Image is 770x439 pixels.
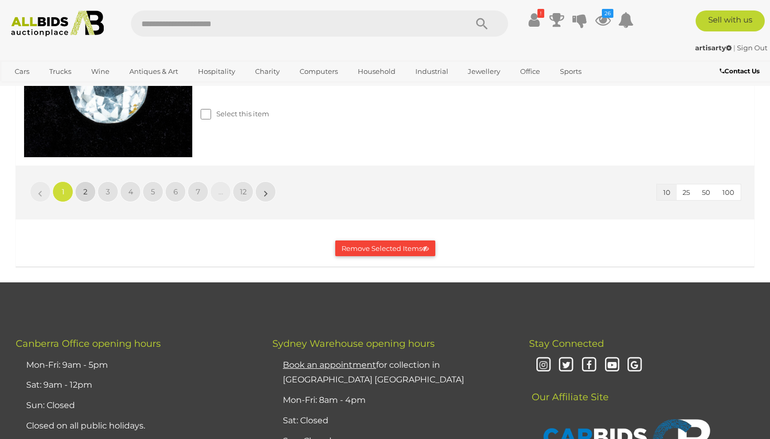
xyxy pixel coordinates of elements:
span: 3 [106,187,110,196]
span: 12 [240,187,247,196]
span: 25 [683,188,690,196]
span: 7 [196,187,200,196]
a: Office [513,63,547,80]
a: 26 [595,10,611,29]
i: 26 [602,9,613,18]
span: Canberra Office opening hours [16,338,161,349]
a: [GEOGRAPHIC_DATA] [8,80,96,97]
span: 1 [62,187,64,196]
i: Twitter [557,356,576,375]
a: Jewellery [461,63,507,80]
a: Industrial [409,63,455,80]
li: Sat: 9am - 12pm [24,375,246,396]
li: Sat: Closed [280,411,503,431]
a: Household [351,63,402,80]
a: 4 [120,181,141,202]
i: Youtube [603,356,621,375]
span: 4 [128,187,133,196]
a: Sell with us [696,10,765,31]
span: 6 [173,187,178,196]
span: 2 [83,187,87,196]
li: Sun: Closed [24,396,246,416]
button: 25 [676,184,696,201]
a: ! [526,10,542,29]
u: Book an appointment [283,360,376,370]
a: 3 [97,181,118,202]
button: 50 [696,184,717,201]
i: ! [537,9,544,18]
a: 6 [165,181,186,202]
b: Contact Us [720,67,760,75]
a: Cars [8,63,36,80]
i: Instagram [534,356,553,375]
a: artisarty [695,43,733,52]
a: 2 [75,181,96,202]
i: Google [626,356,644,375]
a: Antiques & Art [123,63,185,80]
li: Mon-Fri: 9am - 5pm [24,355,246,376]
span: Stay Connected [529,338,604,349]
span: Our Affiliate Site [529,376,609,403]
span: 10 [663,188,670,196]
a: Book an appointmentfor collection in [GEOGRAPHIC_DATA] [GEOGRAPHIC_DATA] [283,360,464,385]
label: Select this item [201,109,269,119]
img: Allbids.com.au [6,10,109,37]
button: Search [456,10,508,37]
li: Closed on all public holidays. [24,416,246,436]
a: « [30,181,51,202]
span: 5 [151,187,155,196]
button: 10 [657,184,677,201]
a: Wine [84,63,116,80]
a: … [210,181,231,202]
a: Sign Out [737,43,767,52]
strong: artisarty [695,43,732,52]
li: Mon-Fri: 8am - 4pm [280,390,503,411]
a: Contact Us [720,65,762,77]
a: 7 [188,181,208,202]
button: Remove Selected Items [335,240,435,257]
a: » [255,181,276,202]
span: Sydney Warehouse opening hours [272,338,435,349]
a: 5 [142,181,163,202]
a: Computers [293,63,345,80]
a: Hospitality [191,63,242,80]
a: 12 [233,181,254,202]
a: 1 [52,181,73,202]
button: 100 [716,184,741,201]
i: Facebook [580,356,598,375]
span: 100 [722,188,734,196]
a: Trucks [42,63,78,80]
a: Sports [553,63,588,80]
span: | [733,43,735,52]
span: 50 [702,188,710,196]
a: Charity [248,63,287,80]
